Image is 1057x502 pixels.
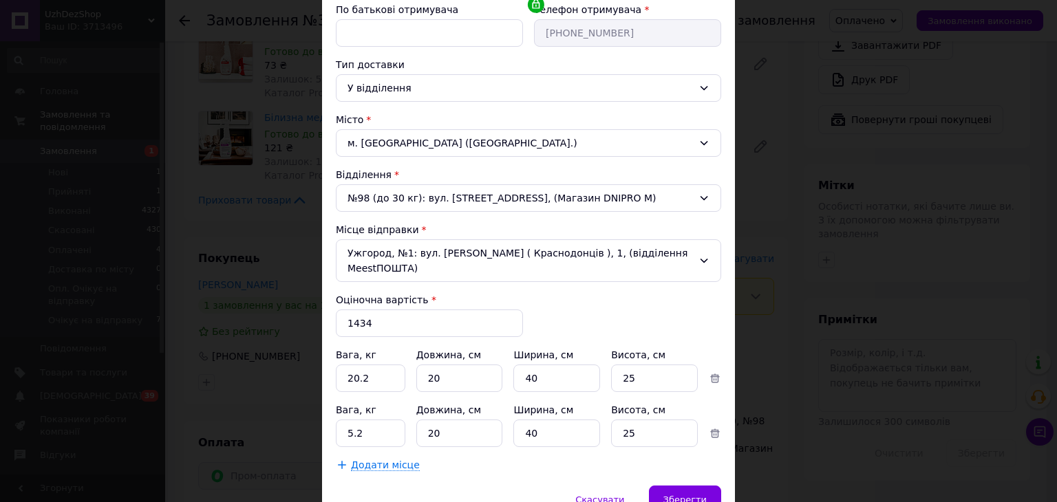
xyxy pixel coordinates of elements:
[611,349,668,360] label: Висота, см
[611,404,668,415] label: Висота, см
[513,349,576,360] label: Ширина, см
[336,4,458,15] label: По батькові отримувача
[513,404,576,415] label: Ширина, см
[336,168,721,182] div: Відділення
[336,349,379,360] label: Вага, кг
[416,404,484,415] label: Довжина, см
[336,129,721,157] div: м. [GEOGRAPHIC_DATA] ([GEOGRAPHIC_DATA].)
[416,349,484,360] label: Довжина, см
[336,404,379,415] label: Вага, кг
[534,4,641,15] label: Телефон отримувача
[351,459,420,471] span: Додати місце
[534,19,721,47] input: Наприклад, 055 123 45 67
[336,113,721,127] div: Місто
[348,80,693,96] div: У відділення
[336,58,721,72] div: Тип доставки
[336,239,721,282] div: Ужгород, №1: вул. [PERSON_NAME] ( Краснодонців ), 1, (відділення MeestПОШТА)
[336,223,721,237] div: Місце відправки
[336,184,721,212] div: №98 (до 30 кг): вул. [STREET_ADDRESS], (Магазин DNIPRO M)
[336,294,428,305] label: Оціночна вартість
